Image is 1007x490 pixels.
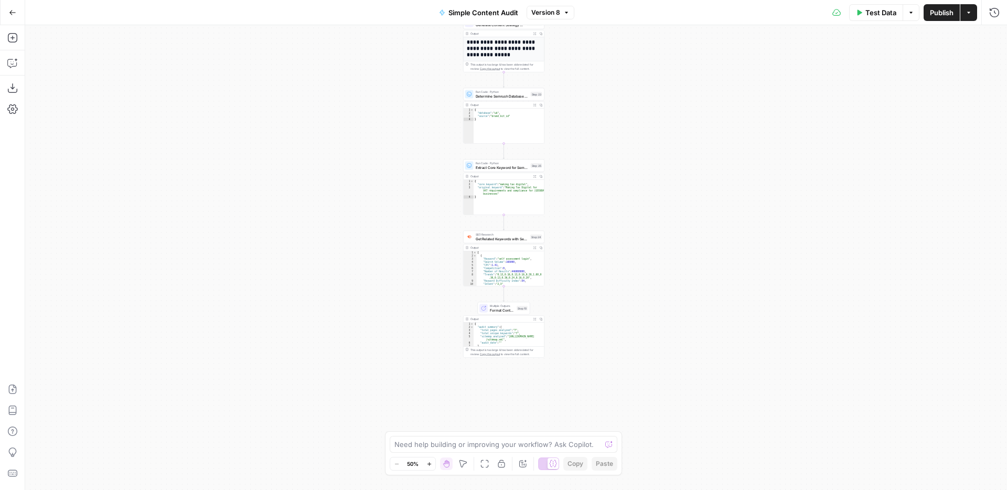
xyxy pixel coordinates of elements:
div: 2 [464,112,474,115]
div: Output [470,317,530,321]
div: Output [470,174,530,178]
span: Format Content Audit Report [490,307,515,313]
div: 1 [464,251,477,254]
span: Toggle code folding, rows 1 through 502 [474,251,477,254]
div: 4 [464,196,474,199]
span: Multiple Outputs [490,304,515,308]
div: 3 [464,186,474,196]
span: Extract Core Keyword for Semrush [476,165,529,170]
div: SEO ResearchGet Related Keywords with SemrushStep 24Output[ { "Keyword":"self assessment login", ... [463,231,544,286]
span: Test Data [865,7,896,18]
g: Edge from step_25 to step_24 [503,215,505,230]
span: Simple Content Audit [448,7,518,18]
span: Publish [930,7,954,18]
button: Simple Content Audit [433,4,524,21]
div: Run Code · PythonDetermine Semrush Database RegionStep 23Output{ "database":"uk", "source":"brand... [463,88,544,144]
span: Copy the output [480,67,500,70]
div: 4 [464,261,477,264]
div: 8 [464,273,477,280]
button: Publish [924,4,960,21]
div: 6 [464,267,477,270]
span: Run Code · Python [476,161,529,165]
div: 6 [464,342,474,345]
g: Edge from step_23 to step_25 [503,144,505,159]
div: 3 [464,258,477,261]
span: Toggle code folding, rows 2 through 7 [470,326,474,329]
span: Copy [567,459,583,468]
div: 7 [464,345,474,348]
div: 2 [464,254,477,258]
div: Output [470,103,530,107]
span: Copy the output [480,353,500,356]
div: Multiple OutputsFormat Content Audit ReportStep 10Output{ "audit_summary":{ "total_pages_analyzed... [463,302,544,358]
button: Version 8 [527,6,574,19]
span: Run Code · Python [476,90,529,94]
div: 11 [464,286,477,289]
div: 2 [464,326,474,329]
span: Toggle code folding, rows 2 through 11 [474,254,477,258]
div: 5 [464,335,474,342]
div: 9 [464,280,477,283]
div: 10 [464,283,477,286]
g: Edge from step_24 to step_10 [503,286,505,302]
span: SEO Research [476,232,529,237]
span: Toggle code folding, rows 1 through 4 [470,109,474,112]
span: Determine Semrush Database Region [476,93,529,99]
img: 8a3tdog8tf0qdwwcclgyu02y995m [467,235,472,240]
div: Step 23 [531,92,542,97]
span: Toggle code folding, rows 1 through 4 [470,180,474,183]
div: Step 10 [517,306,528,311]
div: Step 25 [531,163,542,168]
button: Copy [563,457,587,471]
button: Paste [592,457,617,471]
div: 1 [464,323,474,326]
div: 4 [464,118,474,121]
div: This output is too large & has been abbreviated for review. to view the full content. [470,62,542,71]
span: Get Related Keywords with Semrush [476,236,529,241]
div: 3 [464,329,474,332]
div: Run Code · PythonExtract Core Keyword for SemrushStep 25Output{ "core_keyword":"making tax digita... [463,159,544,215]
g: Edge from step_14 to step_23 [503,72,505,88]
span: Toggle code folding, rows 1 through 9 [470,323,474,326]
div: 3 [464,115,474,118]
div: 2 [464,183,474,186]
div: Output [470,246,530,250]
div: This output is too large & has been abbreviated for review. to view the full content. [470,348,542,356]
span: Paste [596,459,613,468]
div: Step 24 [530,235,542,239]
button: Test Data [849,4,903,21]
div: Output [470,31,530,36]
div: 4 [464,332,474,335]
div: 1 [464,180,474,183]
div: 5 [464,264,477,267]
div: 1 [464,109,474,112]
span: 50% [407,460,419,468]
span: Version 8 [531,8,560,17]
div: 7 [464,270,477,273]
